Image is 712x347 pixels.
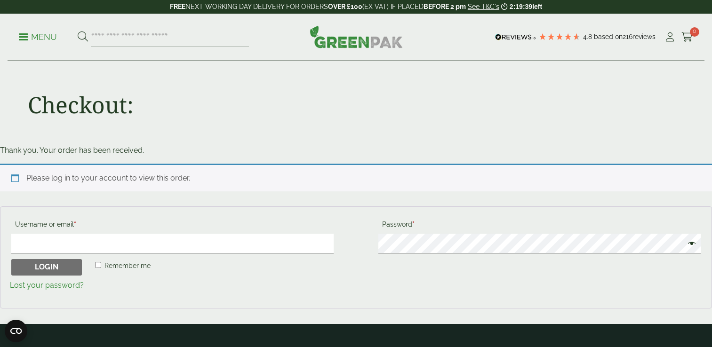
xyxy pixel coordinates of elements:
[690,27,699,37] span: 0
[310,25,403,48] img: GreenPak Supplies
[532,3,542,10] span: left
[328,3,362,10] strong: OVER £100
[19,32,57,41] a: Menu
[664,32,676,42] i: My Account
[170,3,185,10] strong: FREE
[11,218,334,234] label: Username or email
[11,259,82,276] button: Login
[510,3,532,10] span: 2:19:39
[95,262,101,268] input: Remember me
[681,30,693,44] a: 0
[538,32,581,41] div: 4.79 Stars
[594,33,623,40] span: Based on
[681,32,693,42] i: Cart
[495,34,536,40] img: REVIEWS.io
[10,281,84,290] a: Lost your password?
[623,33,632,40] span: 216
[19,32,57,43] p: Menu
[28,91,134,118] h1: Checkout:
[424,3,466,10] strong: BEFORE 2 pm
[5,320,27,342] button: Open CMP widget
[583,33,594,40] span: 4.8
[468,3,499,10] a: See T&C's
[104,262,151,269] span: Remember me
[632,33,656,40] span: reviews
[378,218,701,234] label: Password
